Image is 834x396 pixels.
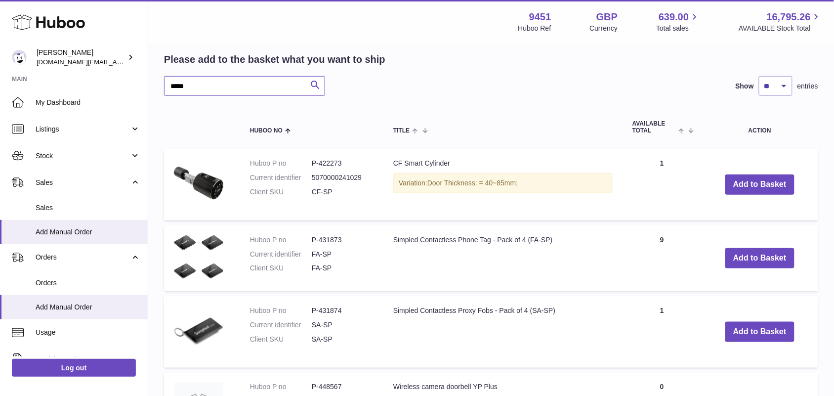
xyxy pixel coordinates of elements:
div: Currency [590,24,618,33]
td: 1 [623,296,702,368]
td: 1 [623,149,702,220]
dt: Huboo P no [250,383,312,392]
span: Orders [36,278,140,288]
dt: Huboo P no [250,306,312,315]
span: 639.00 [659,10,689,24]
strong: 9451 [529,10,551,24]
td: 9 [623,225,702,292]
label: Show [736,82,754,91]
span: Total sales [656,24,700,33]
strong: GBP [596,10,618,24]
span: Add Manual Order [36,227,140,237]
span: Orders [36,253,130,262]
span: Listings [36,125,130,134]
dt: Client SKU [250,187,312,197]
span: entries [797,82,818,91]
dd: FA-SP [312,250,374,259]
img: Simpled Contactless Proxy Fobs - Pack of 4 (SA-SP) [174,306,223,355]
td: CF Smart Cylinder [383,149,623,220]
img: amir.ch@gmail.com [12,50,27,65]
dt: Current identifier [250,320,312,330]
span: Sales [36,178,130,187]
div: Huboo Ref [518,24,551,33]
button: Add to Basket [725,322,794,342]
div: Variation: [393,173,613,193]
dd: FA-SP [312,264,374,273]
span: Door Thickness: = 40~85mm; [427,179,518,187]
dt: Huboo P no [250,159,312,168]
td: Simpled Contactless Phone Tag - Pack of 4 (FA-SP) [383,225,623,292]
a: 639.00 Total sales [656,10,700,33]
dt: Huboo P no [250,235,312,245]
a: Log out [12,359,136,377]
span: [DOMAIN_NAME][EMAIL_ADDRESS][DOMAIN_NAME] [37,58,197,66]
span: Add Manual Order [36,303,140,312]
span: Huboo no [250,128,283,134]
span: Sales [36,203,140,213]
dt: Current identifier [250,250,312,259]
span: Invoicing and Payments [36,354,130,364]
dd: SA-SP [312,335,374,344]
dd: SA-SP [312,320,374,330]
span: Stock [36,151,130,161]
img: Simpled Contactless Phone Tag - Pack of 4 (FA-SP) [174,235,223,279]
th: Action [702,111,818,143]
h2: Please add to the basket what you want to ship [164,53,385,66]
button: Add to Basket [725,175,794,195]
dd: P-448567 [312,383,374,392]
img: CF Smart Cylinder [174,159,223,208]
dt: Client SKU [250,264,312,273]
dt: Client SKU [250,335,312,344]
a: 16,795.26 AVAILABLE Stock Total [739,10,822,33]
button: Add to Basket [725,248,794,268]
td: Simpled Contactless Proxy Fobs - Pack of 4 (SA-SP) [383,296,623,368]
span: AVAILABLE Stock Total [739,24,822,33]
dd: CF-SP [312,187,374,197]
dd: P-422273 [312,159,374,168]
span: Title [393,128,410,134]
span: AVAILABLE Total [632,121,676,133]
span: Usage [36,328,140,337]
div: [PERSON_NAME] [37,48,125,67]
span: My Dashboard [36,98,140,107]
span: 16,795.26 [767,10,811,24]
dd: P-431873 [312,235,374,245]
dd: 5070000241029 [312,173,374,182]
dd: P-431874 [312,306,374,315]
dt: Current identifier [250,173,312,182]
